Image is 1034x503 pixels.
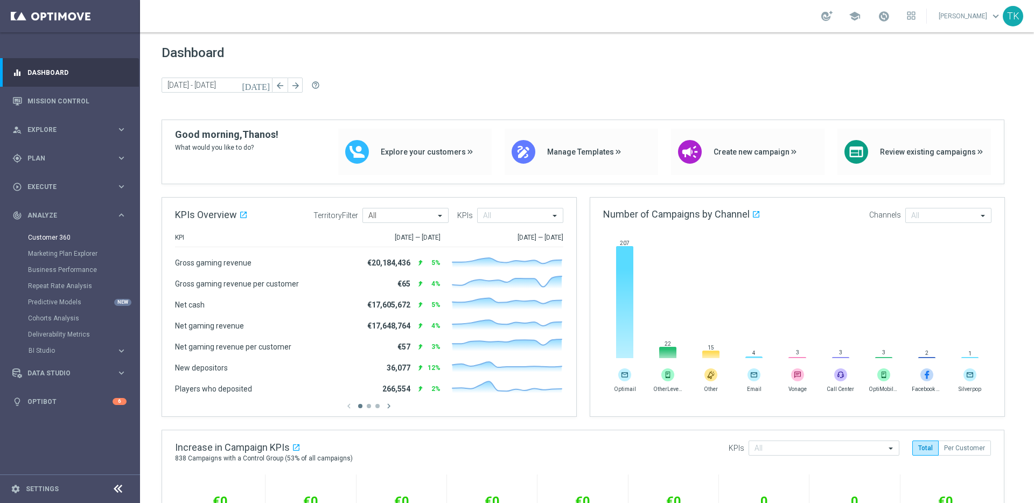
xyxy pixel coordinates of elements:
[28,266,112,274] a: Business Performance
[27,387,113,416] a: Optibot
[12,397,22,407] i: lightbulb
[28,330,112,339] a: Deliverability Metrics
[27,127,116,133] span: Explore
[12,68,127,77] button: equalizer Dashboard
[28,310,139,326] div: Cohorts Analysis
[29,347,106,354] span: BI Studio
[12,125,127,134] button: person_search Explore keyboard_arrow_right
[113,398,127,405] div: 6
[28,278,139,294] div: Repeat Rate Analysis
[28,282,112,290] a: Repeat Rate Analysis
[28,326,139,343] div: Deliverability Metrics
[938,8,1003,24] a: [PERSON_NAME]keyboard_arrow_down
[27,58,127,87] a: Dashboard
[12,58,127,87] div: Dashboard
[28,343,139,359] div: BI Studio
[849,10,861,22] span: school
[27,370,116,376] span: Data Studio
[12,153,22,163] i: gps_fixed
[12,211,116,220] div: Analyze
[27,212,116,219] span: Analyze
[27,184,116,190] span: Execute
[12,183,127,191] button: play_circle_outline Execute keyboard_arrow_right
[28,262,139,278] div: Business Performance
[12,153,116,163] div: Plan
[28,229,139,246] div: Customer 360
[116,346,127,356] i: keyboard_arrow_right
[12,397,127,406] button: lightbulb Optibot 6
[12,368,116,378] div: Data Studio
[114,299,131,306] div: NEW
[27,87,127,115] a: Mission Control
[12,211,127,220] button: track_changes Analyze keyboard_arrow_right
[12,182,22,192] i: play_circle_outline
[27,155,116,162] span: Plan
[28,294,139,310] div: Predictive Models
[12,97,127,106] button: Mission Control
[116,368,127,378] i: keyboard_arrow_right
[28,246,139,262] div: Marketing Plan Explorer
[116,210,127,220] i: keyboard_arrow_right
[28,249,112,258] a: Marketing Plan Explorer
[12,87,127,115] div: Mission Control
[28,314,112,323] a: Cohorts Analysis
[28,298,112,306] a: Predictive Models
[26,486,59,492] a: Settings
[12,369,127,378] button: Data Studio keyboard_arrow_right
[1003,6,1023,26] div: TK
[28,346,127,355] button: BI Studio keyboard_arrow_right
[11,484,20,494] i: settings
[29,347,116,354] div: BI Studio
[12,182,116,192] div: Execute
[12,125,116,135] div: Explore
[12,154,127,163] button: gps_fixed Plan keyboard_arrow_right
[990,10,1002,22] span: keyboard_arrow_down
[116,181,127,192] i: keyboard_arrow_right
[116,124,127,135] i: keyboard_arrow_right
[12,387,127,416] div: Optibot
[12,211,22,220] i: track_changes
[28,233,112,242] a: Customer 360
[12,125,22,135] i: person_search
[12,68,22,78] i: equalizer
[116,153,127,163] i: keyboard_arrow_right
